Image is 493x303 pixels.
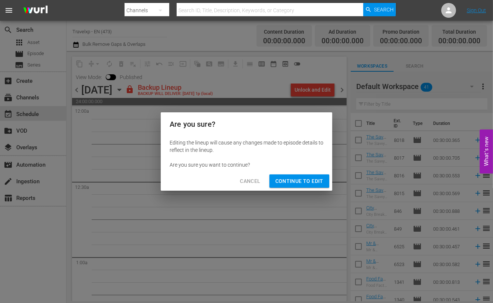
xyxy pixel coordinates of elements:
[480,130,493,174] button: Open Feedback Widget
[467,7,486,13] a: Sign Out
[170,161,323,168] div: Are you sure you want to continue?
[275,177,323,186] span: Continue to Edit
[4,6,13,15] span: menu
[234,174,266,188] button: Cancel
[18,2,53,19] img: ans4CAIJ8jUAAAAAAAAAAAAAAAAAAAAAAAAgQb4GAAAAAAAAAAAAAAAAAAAAAAAAJMjXAAAAAAAAAAAAAAAAAAAAAAAAgAT5G...
[170,118,323,130] h2: Are you sure?
[374,3,394,16] span: Search
[170,139,323,154] div: Editing the lineup will cause any changes made to episode details to reflect in the lineup.
[269,174,329,188] button: Continue to Edit
[240,177,260,186] span: Cancel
